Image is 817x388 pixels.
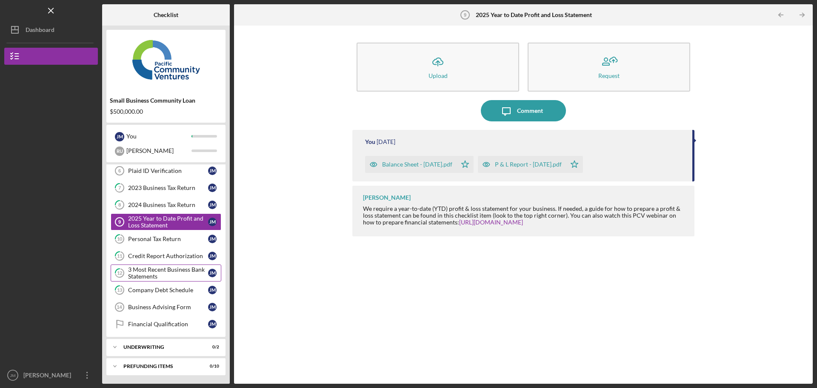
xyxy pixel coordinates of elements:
[117,253,122,259] tspan: 11
[111,282,221,299] a: 13Company Debt ScheduleJM
[111,264,221,282] a: 123 Most Recent Business Bank StatementsJM
[117,270,122,276] tspan: 12
[128,201,208,208] div: 2024 Business Tax Return
[111,162,221,179] a: 6Plaid ID VerificationJM
[128,184,208,191] div: 2023 Business Tax Return
[123,345,198,350] div: Underwriting
[118,168,121,173] tspan: 6
[128,266,208,280] div: 3 Most Recent Business Bank Statements
[208,269,217,277] div: J M
[117,236,123,242] tspan: 10
[111,299,221,316] a: 14Business Advising FormJM
[128,287,208,293] div: Company Debt Schedule
[115,132,124,141] div: J M
[208,303,217,311] div: J M
[128,167,208,174] div: Plaid ID Verification
[495,161,562,168] div: P & L Report - [DATE].pdf
[204,364,219,369] div: 0 / 10
[117,305,122,310] tspan: 14
[128,215,208,229] div: 2025 Year to Date Profit and Loss Statement
[208,252,217,260] div: J M
[21,367,77,386] div: [PERSON_NAME]
[123,364,198,369] div: Prefunding Items
[111,196,221,213] a: 82024 Business Tax ReturnJM
[118,185,121,191] tspan: 7
[128,321,208,328] div: Financial Qualification
[464,12,466,17] tspan: 9
[208,218,217,226] div: J M
[363,205,686,226] div: We require a year-to-date (YTD) profit & loss statement for your business. If needed, a guide for...
[363,194,411,201] div: [PERSON_NAME]
[126,144,191,158] div: [PERSON_NAME]
[365,156,474,173] button: Balance Sheet - [DATE].pdf
[126,129,191,144] div: You
[208,286,217,294] div: J M
[528,43,690,92] button: Request
[208,167,217,175] div: J M
[110,108,222,115] div: $500,000.00
[106,34,226,85] img: Product logo
[365,138,375,145] div: You
[4,367,98,384] button: JM[PERSON_NAME]
[598,72,620,79] div: Request
[111,247,221,264] a: 11Credit Report AuthorizationJM
[111,230,221,247] a: 10Personal Tax ReturnJM
[111,316,221,333] a: Financial QualificationJM
[115,147,124,156] div: R U
[476,11,592,18] b: 2025 Year to Date Profit and Loss Statement
[208,320,217,328] div: J M
[382,161,452,168] div: Balance Sheet - [DATE].pdf
[128,253,208,259] div: Credit Report Authorization
[4,21,98,38] button: Dashboard
[204,345,219,350] div: 0 / 2
[111,213,221,230] a: 92025 Year to Date Profit and Loss StatementJM
[357,43,519,92] button: Upload
[428,72,448,79] div: Upload
[10,373,16,378] text: JM
[208,184,217,192] div: J M
[128,236,208,242] div: Personal Tax Return
[459,218,523,226] a: [URL][DOMAIN_NAME]
[117,287,122,293] tspan: 13
[478,156,583,173] button: P & L Report - [DATE].pdf
[26,21,54,40] div: Dashboard
[154,11,178,18] b: Checklist
[517,100,543,121] div: Comment
[128,304,208,310] div: Business Advising Form
[118,202,121,208] tspan: 8
[208,235,217,243] div: J M
[208,201,217,209] div: J M
[111,179,221,196] a: 72023 Business Tax ReturnJM
[481,100,566,121] button: Comment
[110,97,222,104] div: Small Business Community Loan
[118,219,121,224] tspan: 9
[377,138,395,145] time: 2025-10-03 23:11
